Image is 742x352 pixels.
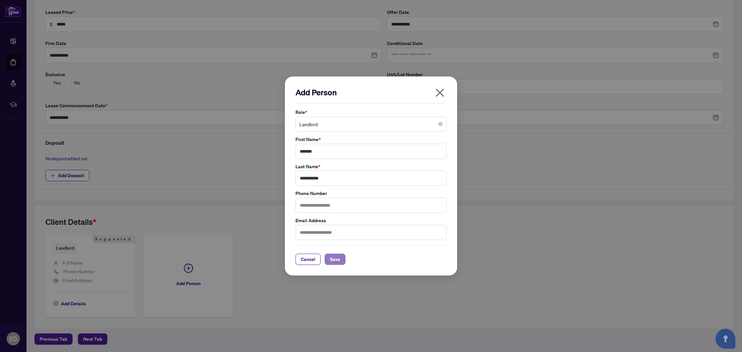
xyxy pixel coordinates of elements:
[330,254,340,265] span: Save
[295,190,447,197] label: Phone Number
[299,118,443,130] span: Landlord
[295,254,321,265] button: Cancel
[301,254,315,265] span: Cancel
[295,87,447,98] h2: Add Person
[435,87,445,98] span: close
[295,136,447,143] label: First Name
[715,329,735,349] button: Open asap
[325,254,345,265] button: Save
[295,217,447,224] label: Email Address
[295,109,447,116] label: Role
[439,122,443,126] span: close-circle
[295,163,447,170] label: Last Name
